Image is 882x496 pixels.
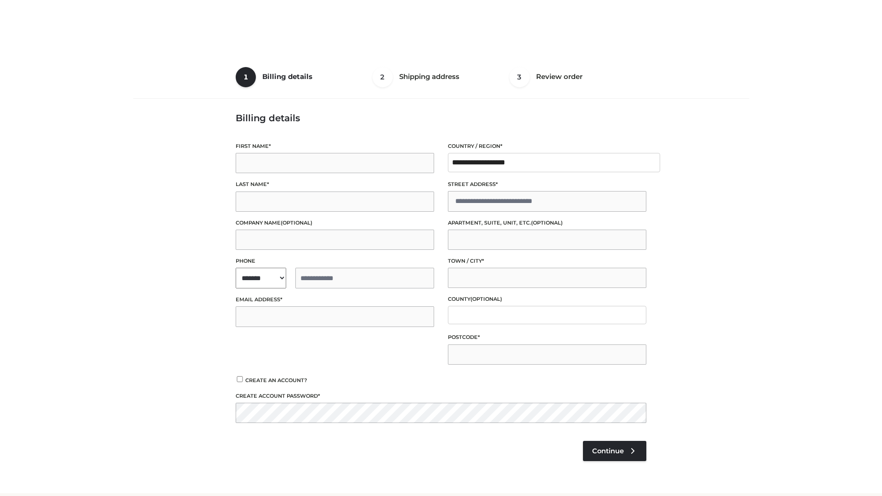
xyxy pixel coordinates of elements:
label: Email address [236,295,434,304]
label: Create account password [236,392,646,400]
a: Continue [583,441,646,461]
input: Create an account? [236,376,244,382]
label: Phone [236,257,434,265]
label: Street address [448,180,646,189]
h3: Billing details [236,113,646,124]
label: Company name [236,219,434,227]
label: Apartment, suite, unit, etc. [448,219,646,227]
span: Continue [592,447,624,455]
label: First name [236,142,434,151]
span: 3 [509,67,530,87]
label: Country / Region [448,142,646,151]
span: Review order [536,72,582,81]
span: Create an account? [245,377,307,383]
span: 2 [373,67,393,87]
label: Last name [236,180,434,189]
span: (optional) [531,220,563,226]
span: (optional) [470,296,502,302]
span: 1 [236,67,256,87]
span: (optional) [281,220,312,226]
label: Town / City [448,257,646,265]
span: Billing details [262,72,312,81]
label: County [448,295,646,304]
label: Postcode [448,333,646,342]
span: Shipping address [399,72,459,81]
